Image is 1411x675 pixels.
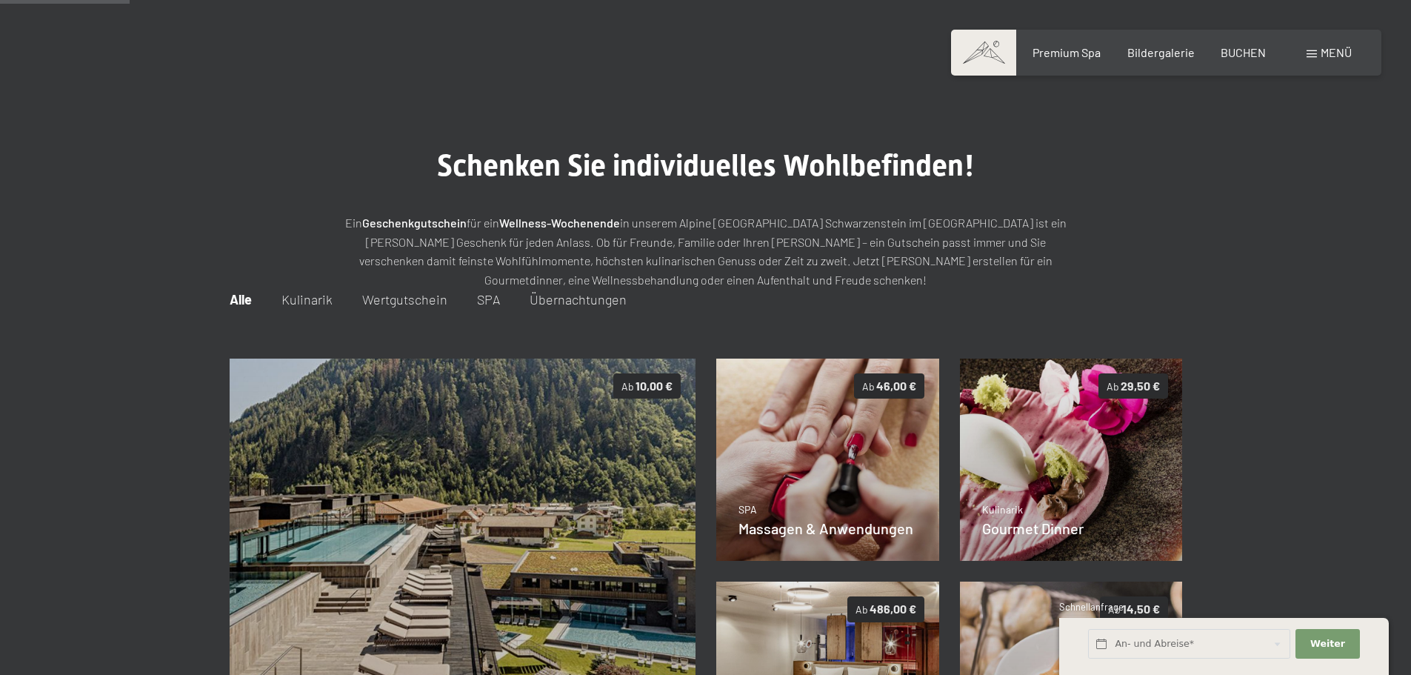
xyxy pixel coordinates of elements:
p: Ein für ein in unserem Alpine [GEOGRAPHIC_DATA] Schwarzenstein im [GEOGRAPHIC_DATA] ist ein [PERS... [336,213,1076,289]
span: Menü [1321,45,1352,59]
span: Schenken Sie individuelles Wohlbefinden! [437,148,975,183]
span: Schnellanfrage [1059,601,1124,613]
button: Weiter [1295,629,1359,659]
span: Weiter [1310,637,1345,651]
a: BUCHEN [1221,45,1266,59]
a: Bildergalerie [1127,45,1195,59]
strong: Wellness-Wochenende [499,216,620,230]
strong: Geschenkgutschein [362,216,467,230]
a: Premium Spa [1033,45,1101,59]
